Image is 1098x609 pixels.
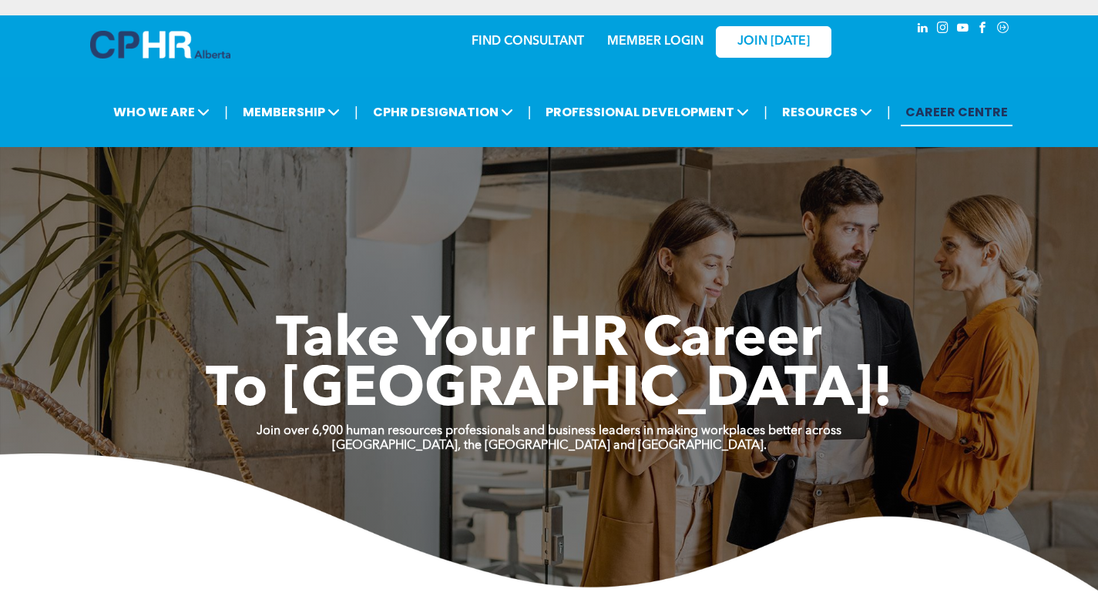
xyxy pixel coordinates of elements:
[901,98,1012,126] a: CAREER CENTRE
[764,96,767,128] li: |
[109,98,214,126] span: WHO WE ARE
[887,96,891,128] li: |
[528,96,532,128] li: |
[354,96,358,128] li: |
[276,313,822,369] span: Take Your HR Career
[716,26,831,58] a: JOIN [DATE]
[541,98,754,126] span: PROFESSIONAL DEVELOPMENT
[737,35,810,49] span: JOIN [DATE]
[777,98,877,126] span: RESOURCES
[238,98,344,126] span: MEMBERSHIP
[935,19,952,40] a: instagram
[472,35,584,48] a: FIND CONSULTANT
[257,425,841,437] strong: Join over 6,900 human resources professionals and business leaders in making workplaces better ac...
[332,440,767,452] strong: [GEOGRAPHIC_DATA], the [GEOGRAPHIC_DATA] and [GEOGRAPHIC_DATA].
[224,96,228,128] li: |
[206,363,893,419] span: To [GEOGRAPHIC_DATA]!
[607,35,703,48] a: MEMBER LOGIN
[955,19,972,40] a: youtube
[368,98,518,126] span: CPHR DESIGNATION
[975,19,992,40] a: facebook
[995,19,1012,40] a: Social network
[915,19,932,40] a: linkedin
[90,31,230,59] img: A blue and white logo for cp alberta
